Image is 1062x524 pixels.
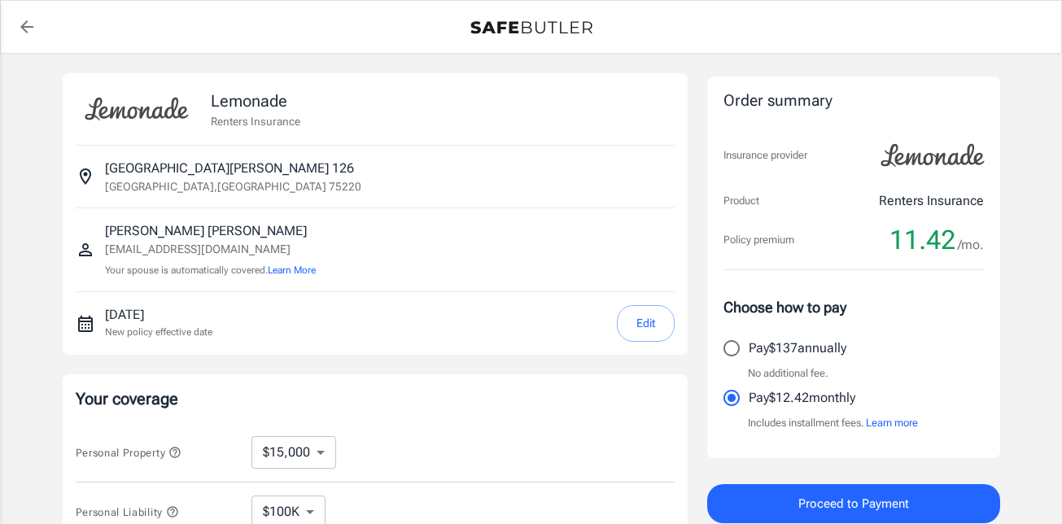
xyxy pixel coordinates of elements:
button: Proceed to Payment [707,484,1000,523]
p: [EMAIL_ADDRESS][DOMAIN_NAME] [105,241,316,258]
span: Personal Liability [76,506,179,518]
span: Proceed to Payment [798,493,909,514]
button: Learn More [268,263,316,277]
img: Lemonade [76,86,198,132]
p: Includes installment fees. [748,415,918,431]
span: /mo. [958,234,984,256]
p: New policy effective date [105,325,212,339]
p: Your coverage [76,387,675,410]
p: Renters Insurance [211,113,300,129]
div: Order summary [723,90,984,113]
span: 11.42 [889,224,955,256]
p: Product [723,193,759,209]
p: Choose how to pay [723,296,984,318]
svg: Insured person [76,240,95,260]
svg: New policy start date [76,314,95,334]
button: Personal Liability [76,502,179,522]
img: Back to quotes [470,21,592,34]
p: Insurance provider [723,147,807,164]
p: [GEOGRAPHIC_DATA] , [GEOGRAPHIC_DATA] 75220 [105,178,361,194]
button: Personal Property [76,443,181,462]
p: [DATE] [105,305,212,325]
button: Edit [617,305,675,342]
p: No additional fee. [748,365,828,382]
p: Lemonade [211,89,300,113]
img: Lemonade [872,133,994,178]
p: Your spouse is automatically covered. [105,263,316,278]
button: Learn more [866,415,918,431]
p: Policy premium [723,232,794,248]
svg: Insured address [76,167,95,186]
p: Renters Insurance [879,191,984,211]
p: Pay $137 annually [749,338,846,358]
p: [GEOGRAPHIC_DATA][PERSON_NAME] 126 [105,159,354,178]
a: back to quotes [11,11,43,43]
p: Pay $12.42 monthly [749,388,855,408]
p: [PERSON_NAME] [PERSON_NAME] [105,221,316,241]
span: Personal Property [76,447,181,459]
